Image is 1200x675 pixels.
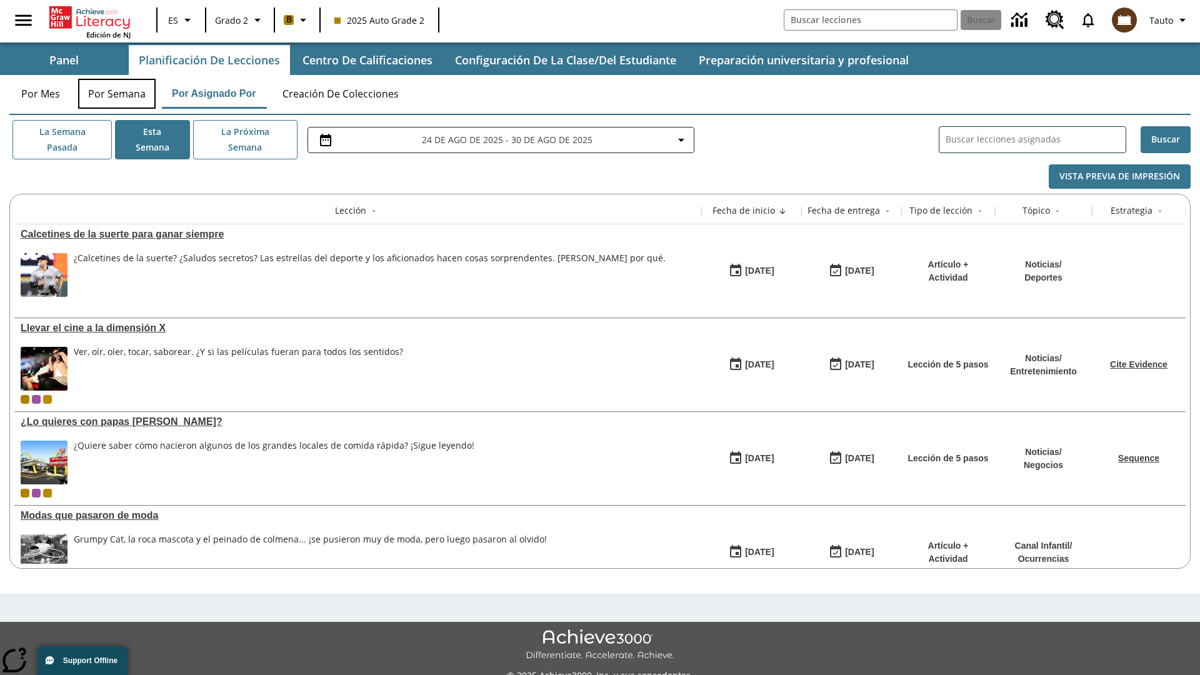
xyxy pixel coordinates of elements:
button: Sort [880,204,895,219]
div: Ver, oír, oler, tocar, saborear. ¿Y si las películas fueran para todos los sentidos? [74,347,403,391]
button: Perfil/Configuración [1144,9,1195,31]
button: Abrir el menú lateral [5,2,42,39]
div: Portada [49,4,131,39]
button: 07/03/26: Último día en que podrá accederse la lección [824,447,878,471]
button: Lenguaje: ES, Selecciona un idioma [161,9,201,31]
div: ¿Lo quieres con papas fritas? [21,416,695,427]
span: 2025 Auto Grade 2 [334,14,424,27]
div: [DATE] [845,357,874,372]
a: Sequence [1118,453,1159,463]
button: Por semana [78,79,156,109]
div: [DATE] [745,357,774,372]
span: B [286,12,292,27]
button: 08/24/25: Último día en que podrá accederse la lección [824,353,878,377]
button: Centro de calificaciones [292,45,442,75]
button: La semana pasada [12,120,112,159]
a: Cite Evidence [1110,359,1167,369]
button: Sort [775,204,790,219]
div: ¿Quiere saber cómo nacieron algunos de los grandes locales de comida rápida? ¡Sigue leyendo! [74,441,474,451]
a: Notificaciones [1072,4,1104,36]
div: OL 2025 Auto Grade 3 [32,395,41,404]
button: La próxima semana [193,120,297,159]
a: Centro de recursos, Se abrirá en una pestaña nueva. [1038,3,1072,37]
a: Calcetines de la suerte para ganar siempre, Lecciones [21,229,695,240]
svg: Collapse Date Range Filter [674,132,689,147]
img: un jugador de béisbol hace una pompa de chicle mientras corre. [21,253,67,297]
p: Noticias / [1010,352,1077,365]
div: Fecha de inicio [712,204,775,217]
div: ¿Calcetines de la suerte? ¿Saludos secretos? Las estrellas del deporte y los aficionados hacen co... [74,253,666,297]
div: Clase actual [21,489,29,497]
p: Noticias / [1024,258,1062,271]
div: [DATE] [845,451,874,466]
p: Ocurrencias [1015,552,1072,566]
button: 07/19/25: Primer día en que estuvo disponible la lección [724,541,778,564]
img: El panel situado frente a los asientos rocía con agua nebulizada al feliz público en un cine equi... [21,347,67,391]
button: Sort [1050,204,1065,219]
p: Artículo + Actividad [907,539,989,566]
p: Artículo + Actividad [907,258,989,284]
div: Estrategia [1111,204,1152,217]
a: Centro de información [1004,3,1038,37]
p: Canal Infantil / [1015,539,1072,552]
div: [DATE] [745,263,774,279]
button: Sort [972,204,987,219]
div: Fecha de entrega [807,204,880,217]
div: Grumpy Cat, la roca mascota y el peinado de colmena... ¡se pusieron muy de moda, pero luego pasar... [74,534,547,578]
div: Llevar el cine a la dimensión X [21,322,695,334]
a: Llevar el cine a la dimensión X, Lecciones [21,322,695,334]
div: [DATE] [845,263,874,279]
div: [DATE] [845,544,874,560]
div: Calcetines de la suerte para ganar siempre [21,229,695,240]
div: Grumpy Cat, la roca mascota y el peinado de colmena... ¡se pusieron muy de moda, pero luego pasar... [74,534,547,545]
input: Buscar lecciones asignadas [946,131,1126,149]
button: Buscar [1141,126,1191,153]
div: ¿Quiere saber cómo nacieron algunos de los grandes locales de comida rápida? ¡Sigue leyendo! [74,441,474,484]
div: [DATE] [745,544,774,560]
button: 08/24/25: Primer día en que estuvo disponible la lección [724,259,778,283]
div: [DATE] [745,451,774,466]
button: Grado: Grado 2, Elige un grado [210,9,270,31]
button: 07/26/25: Primer día en que estuvo disponible la lección [724,447,778,471]
div: OL 2025 Auto Grade 3 [32,489,41,497]
button: Por mes [9,79,72,109]
span: Tauto [1149,14,1173,27]
button: 06/30/26: Último día en que podrá accederse la lección [824,541,878,564]
p: Deportes [1024,271,1062,284]
div: Tópico [1022,204,1050,217]
div: Ver, oír, oler, tocar, saborear. ¿Y si las películas fueran para todos los sentidos? [74,347,403,357]
img: foto en blanco y negro de una chica haciendo girar unos hula-hulas en la década de 1950 [21,534,67,578]
button: Creación de colecciones [272,79,409,109]
div: Tipo de lección [909,204,972,217]
button: Sort [366,204,381,219]
a: ¿Lo quieres con papas fritas?, Lecciones [21,416,695,427]
button: Vista previa de impresión [1049,164,1191,189]
div: New 2025 class [43,489,52,497]
span: Edición de NJ [86,30,131,39]
span: Grado 2 [215,14,248,27]
button: Seleccione el intervalo de fechas opción del menú [313,132,689,147]
div: Clase actual [21,395,29,404]
a: Portada [49,5,131,30]
div: Lección [335,204,366,217]
button: 08/24/25: Último día en que podrá accederse la lección [824,259,878,283]
p: Lección de 5 pasos [907,452,988,465]
a: Modas que pasaron de moda, Lecciones [21,510,695,521]
span: 24 de ago de 2025 - 30 de ago de 2025 [422,133,592,146]
p: Negocios [1024,459,1063,472]
img: avatar image [1112,7,1137,32]
p: Lección de 5 pasos [907,358,988,371]
p: Noticias / [1024,446,1063,459]
div: Modas que pasaron de moda [21,510,695,521]
button: Boost El color de la clase es anaranjado claro. Cambiar el color de la clase. [279,9,316,31]
div: ¿Calcetines de la suerte? ¿Saludos secretos? Las estrellas del deporte y los aficionados hacen co... [74,253,666,264]
span: ES [168,14,178,27]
